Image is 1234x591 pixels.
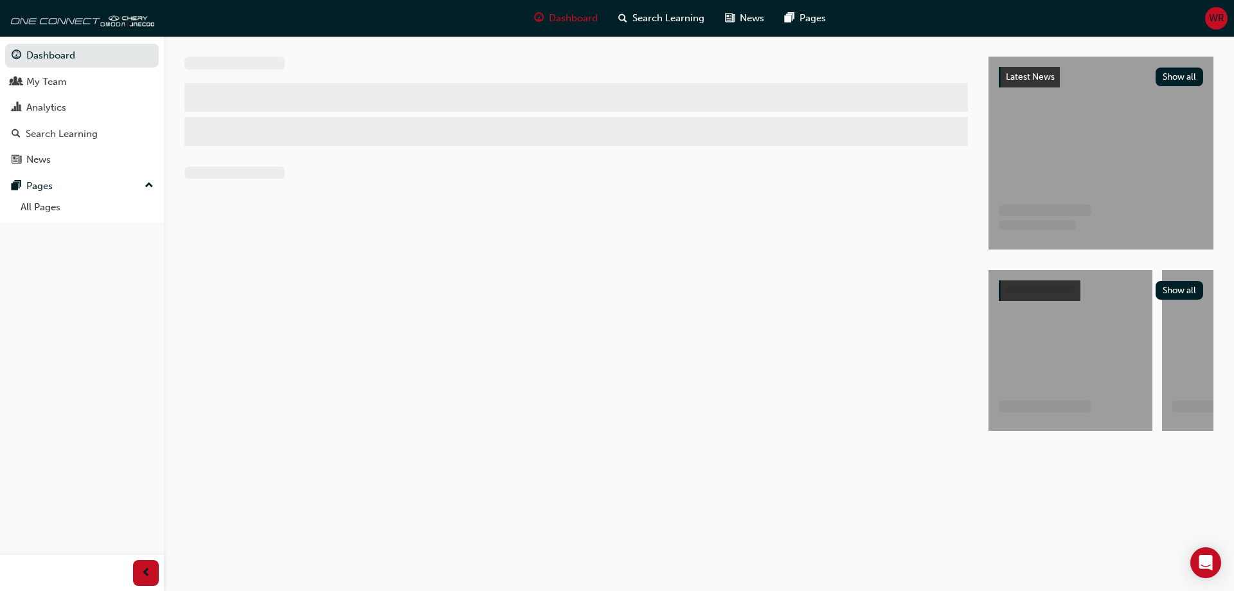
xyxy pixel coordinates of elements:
span: guage-icon [12,50,21,62]
a: Latest NewsShow all [999,67,1203,87]
a: My Team [5,70,159,94]
span: prev-icon [141,565,151,581]
span: news-icon [725,10,735,26]
a: Analytics [5,96,159,120]
span: search-icon [618,10,627,26]
span: pages-icon [785,10,794,26]
span: Latest News [1006,71,1055,82]
span: pages-icon [12,181,21,192]
div: Open Intercom Messenger [1190,547,1221,578]
a: guage-iconDashboard [524,5,608,32]
button: Pages [5,174,159,198]
a: news-iconNews [715,5,774,32]
div: My Team [26,75,67,89]
div: News [26,152,51,167]
a: pages-iconPages [774,5,836,32]
span: chart-icon [12,102,21,114]
a: Dashboard [5,44,159,68]
span: News [740,11,764,26]
div: Pages [26,179,53,194]
span: Dashboard [549,11,598,26]
button: DashboardMy TeamAnalyticsSearch LearningNews [5,41,159,174]
a: Show all [999,280,1203,301]
button: Show all [1156,68,1204,86]
span: Search Learning [632,11,704,26]
button: WR [1205,7,1228,30]
button: Show all [1156,281,1204,300]
span: guage-icon [534,10,544,26]
span: people-icon [12,77,21,88]
span: news-icon [12,154,21,166]
a: search-iconSearch Learning [608,5,715,32]
span: WR [1209,11,1224,26]
a: All Pages [15,197,159,217]
span: search-icon [12,129,21,140]
a: News [5,148,159,172]
div: Search Learning [26,127,98,141]
span: up-icon [145,177,154,194]
a: Search Learning [5,122,159,146]
div: Analytics [26,100,66,115]
img: oneconnect [6,5,154,31]
span: Pages [800,11,826,26]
